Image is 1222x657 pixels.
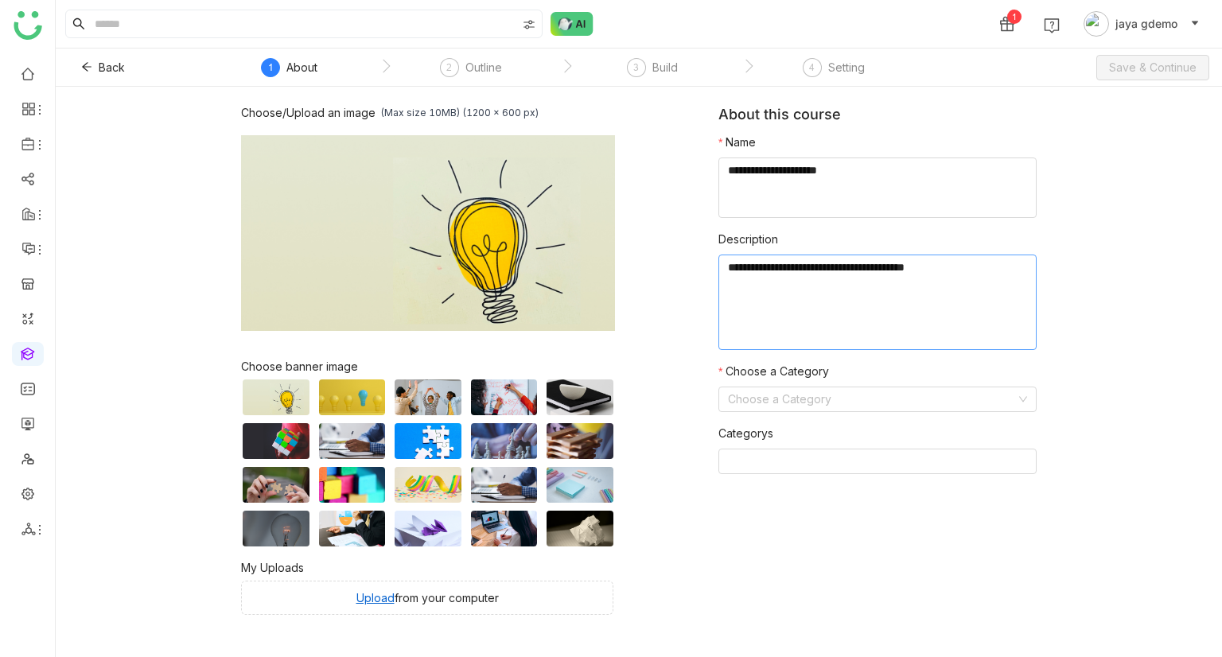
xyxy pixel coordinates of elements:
div: 4Setting [803,58,865,87]
button: jaya gdemo [1080,11,1203,37]
label: Categorys [718,425,773,442]
img: search-type.svg [523,18,535,31]
div: 2Outline [440,58,502,87]
img: help.svg [1044,17,1060,33]
div: Build [652,58,678,77]
u: Upload [356,591,395,605]
span: 2 [446,61,452,73]
div: About this course [718,106,1037,134]
div: (Max size 10MB) (1200 x 600 px) [380,107,539,119]
div: Choose banner image [241,360,615,373]
button: Save & Continue [1096,55,1209,80]
img: logo [14,11,42,40]
div: Choose/Upload an image [241,106,376,119]
div: My Uploads [241,561,718,574]
span: 1 [268,61,274,73]
span: Back [99,59,125,76]
img: avatar [1084,11,1109,37]
span: 4 [809,61,815,73]
span: 3 [633,61,639,73]
label: Choose a Category [718,363,829,380]
label: Name [718,134,756,151]
div: About [286,58,317,77]
div: 1About [261,58,317,87]
label: Description [718,231,778,248]
div: Outline [465,58,502,77]
button: Back [68,55,138,80]
span: jaya gdemo [1115,15,1177,33]
div: 3Build [627,58,678,87]
div: Setting [828,58,865,77]
div: from your computer [242,581,613,614]
div: 1 [1007,10,1022,24]
img: ask-buddy-normal.svg [551,12,593,36]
